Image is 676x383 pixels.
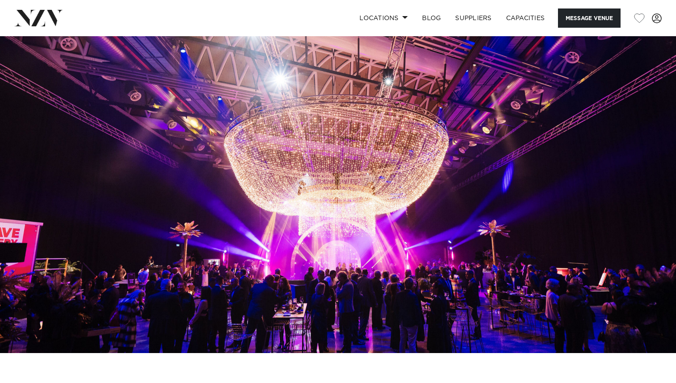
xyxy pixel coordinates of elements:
a: BLOG [415,8,448,28]
a: Capacities [499,8,552,28]
button: Message Venue [558,8,621,28]
a: SUPPLIERS [448,8,499,28]
img: nzv-logo.png [14,10,63,26]
a: Locations [352,8,415,28]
